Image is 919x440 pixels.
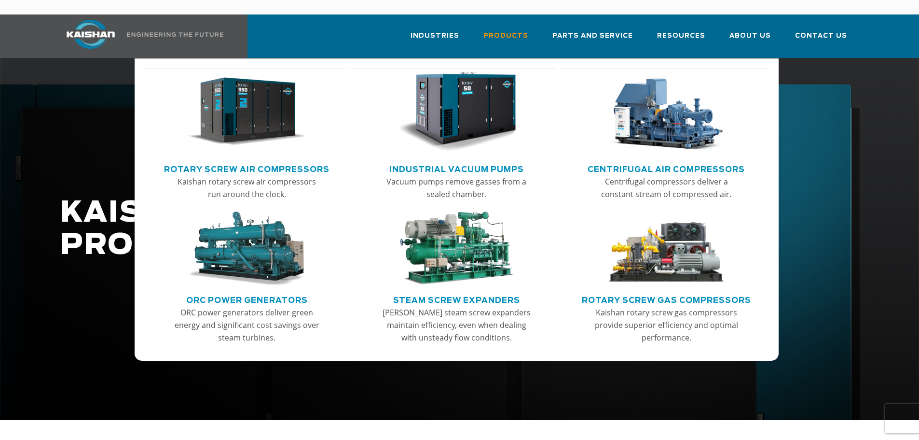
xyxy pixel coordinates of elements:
img: thumb-Rotary-Screw-Gas-Compressors [607,212,726,286]
a: Centrifugal Air Compressors [588,161,745,175]
a: Parts and Service [552,23,633,56]
p: Vacuum pumps remove gasses from a sealed chamber. [381,175,532,200]
a: Industries [411,23,459,56]
a: Kaishan USA [55,14,225,58]
a: Contact Us [795,23,847,56]
span: Parts and Service [552,30,633,42]
img: thumb-Centrifugal-Air-Compressors [607,72,726,152]
span: About Us [729,30,771,42]
p: Kaishan rotary screw air compressors run around the clock. [172,175,322,200]
p: [PERSON_NAME] steam screw expanders maintain efficiency, even when dealing with unsteady flow con... [381,306,532,344]
p: Centrifugal compressors deliver a constant stream of compressed air. [591,175,741,200]
span: Industries [411,30,459,42]
a: Industrial Vacuum Pumps [389,161,524,175]
a: Rotary Screw Gas Compressors [582,292,751,306]
a: Steam Screw Expanders [393,292,520,306]
span: Resources [657,30,705,42]
span: Products [483,30,528,42]
a: Products [483,23,528,56]
a: Rotary Screw Air Compressors [164,161,329,175]
img: thumb-ORC-Power-Generators [187,212,306,286]
p: ORC power generators deliver green energy and significant cost savings over steam turbines. [172,306,322,344]
img: Engineering the future [127,32,223,37]
a: About Us [729,23,771,56]
img: thumb-Steam-Screw-Expanders [397,212,516,286]
img: kaishan logo [55,20,127,49]
img: thumb-Industrial-Vacuum-Pumps [397,72,516,152]
h1: KAISHAN PRODUCTS [60,197,724,262]
a: ORC Power Generators [186,292,308,306]
img: thumb-Rotary-Screw-Air-Compressors [187,72,306,152]
span: Contact Us [795,30,847,42]
a: Resources [657,23,705,56]
p: Kaishan rotary screw gas compressors provide superior efficiency and optimal performance. [591,306,741,344]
